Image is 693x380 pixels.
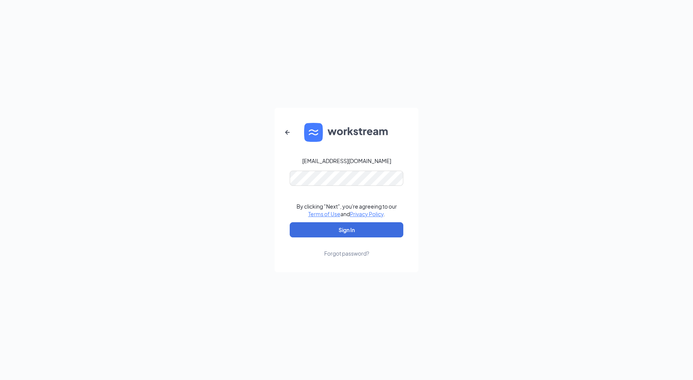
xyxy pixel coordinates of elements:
[324,237,369,257] a: Forgot password?
[324,250,369,257] div: Forgot password?
[283,128,292,137] svg: ArrowLeftNew
[302,157,391,165] div: [EMAIL_ADDRESS][DOMAIN_NAME]
[278,123,297,141] button: ArrowLeftNew
[290,222,403,237] button: Sign In
[350,210,384,217] a: Privacy Policy
[304,123,389,142] img: WS logo and Workstream text
[308,210,340,217] a: Terms of Use
[297,203,397,218] div: By clicking "Next", you're agreeing to our and .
